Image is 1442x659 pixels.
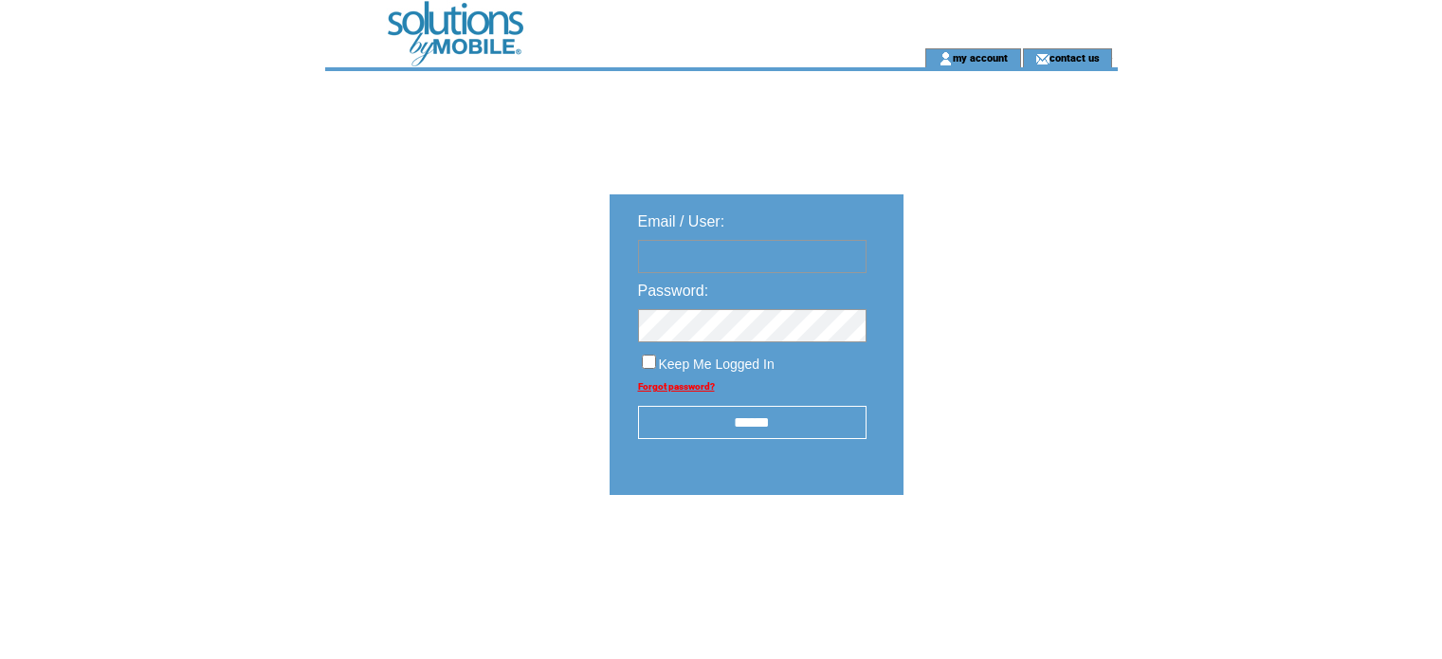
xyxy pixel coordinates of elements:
img: transparent.png [958,542,1053,566]
span: Email / User: [638,213,725,229]
a: my account [953,51,1008,64]
span: Keep Me Logged In [659,357,775,372]
img: account_icon.gif [939,51,953,66]
a: Forgot password? [638,381,715,392]
img: contact_us_icon.gif [1035,51,1050,66]
span: Password: [638,283,709,299]
a: contact us [1050,51,1100,64]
